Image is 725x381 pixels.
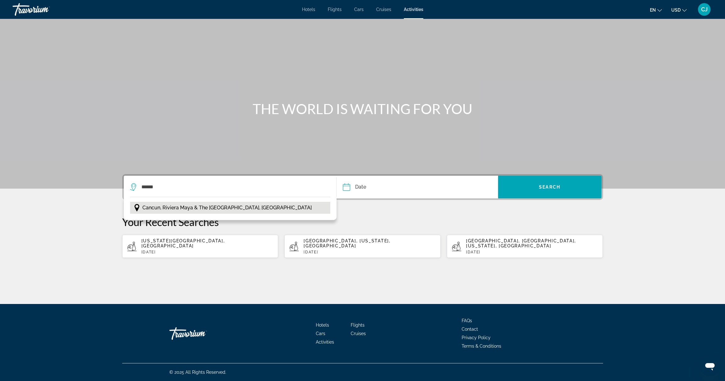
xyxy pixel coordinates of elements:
a: Cruises [376,7,391,12]
a: Activities [404,7,423,12]
span: CJ [701,6,708,13]
a: Flights [328,7,342,12]
a: Travorium [169,324,232,343]
button: Search [498,176,601,198]
a: Flights [351,323,365,328]
button: Cancun, Riviera Maya & the [GEOGRAPHIC_DATA], [GEOGRAPHIC_DATA] [130,202,331,214]
p: Your Recent Searches [122,216,603,228]
p: [DATE] [141,250,273,254]
span: Cancun, Riviera Maya & the [GEOGRAPHIC_DATA], [GEOGRAPHIC_DATA] [142,203,312,212]
button: [GEOGRAPHIC_DATA], [GEOGRAPHIC_DATA], [US_STATE], [GEOGRAPHIC_DATA][DATE] [447,235,603,258]
button: Change currency [671,5,687,14]
a: Cars [354,7,364,12]
p: [DATE] [466,250,598,254]
a: Cars [316,331,325,336]
a: FAQs [462,318,472,323]
span: en [650,8,656,13]
span: Search [539,185,560,190]
a: Travorium [13,1,75,18]
button: [GEOGRAPHIC_DATA], [US_STATE], [GEOGRAPHIC_DATA][DATE] [284,235,441,258]
span: [US_STATE][GEOGRAPHIC_DATA], [GEOGRAPHIC_DATA] [141,238,225,248]
span: © 2025 All Rights Reserved. [169,370,226,375]
a: Cruises [351,331,366,336]
h1: THE WORLD IS WAITING FOR YOU [245,101,481,117]
div: Search widget [124,176,601,198]
span: [GEOGRAPHIC_DATA], [US_STATE], [GEOGRAPHIC_DATA] [304,238,390,248]
p: [DATE] [304,250,436,254]
button: Change language [650,5,662,14]
span: USD [671,8,681,13]
a: Hotels [302,7,315,12]
button: Date [343,176,497,198]
a: Hotels [316,323,329,328]
span: [GEOGRAPHIC_DATA], [GEOGRAPHIC_DATA], [US_STATE], [GEOGRAPHIC_DATA] [466,238,576,248]
a: Terms & Conditions [462,344,501,349]
a: Contact [462,327,478,332]
iframe: Button to launch messaging window [700,356,720,376]
a: Activities [316,340,334,345]
button: [US_STATE][GEOGRAPHIC_DATA], [GEOGRAPHIC_DATA][DATE] [122,235,278,258]
button: User Menu [696,3,712,16]
a: Privacy Policy [462,335,491,340]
